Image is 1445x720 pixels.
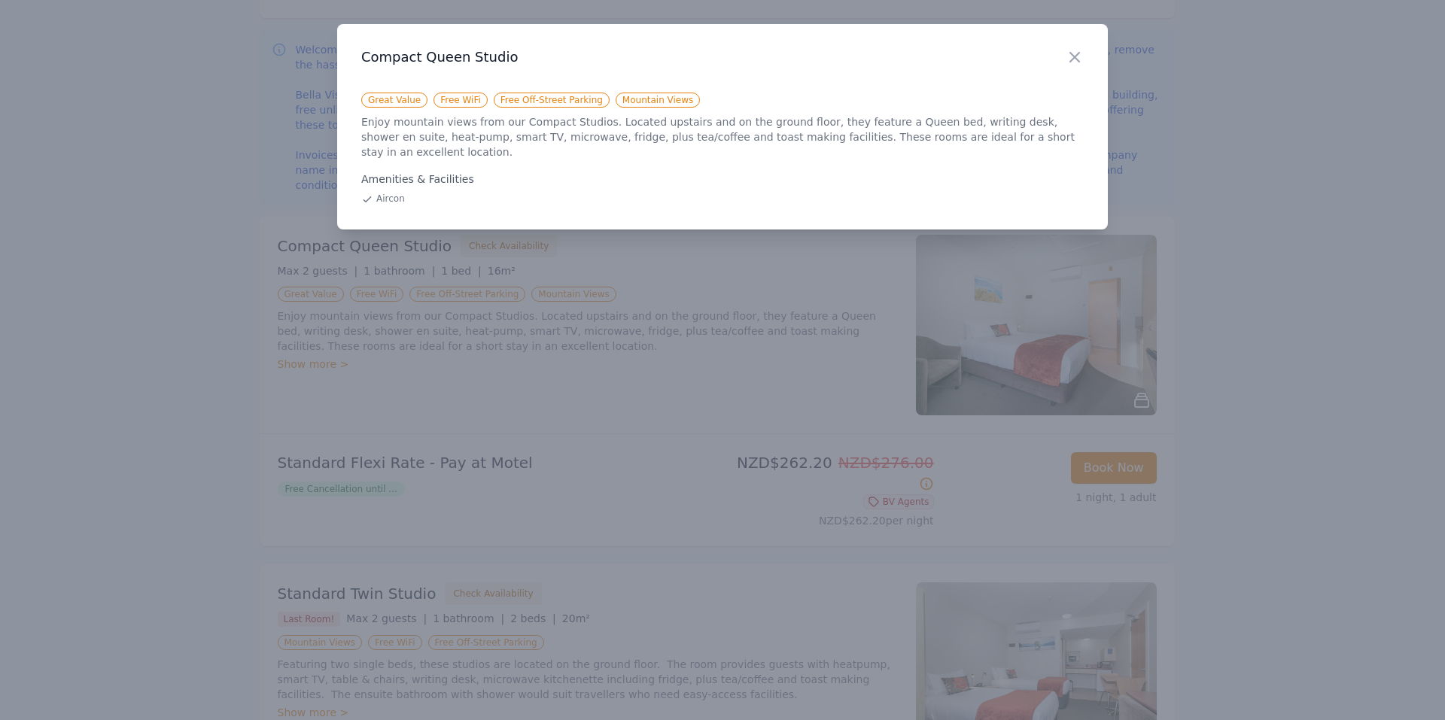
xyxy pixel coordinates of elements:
h3: Compact Queen Studio [361,48,1084,66]
span: Great Value [361,93,427,108]
div: Amenities & Facilities [361,172,1084,187]
span: Free WiFi [433,93,488,108]
span: Mountain Views [616,93,700,108]
span: Aircon [376,193,405,205]
p: Enjoy mountain views from our Compact Studios. Located upstairs and on the ground floor, they fea... [361,114,1084,159]
span: Free Off-Street Parking [494,93,610,108]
